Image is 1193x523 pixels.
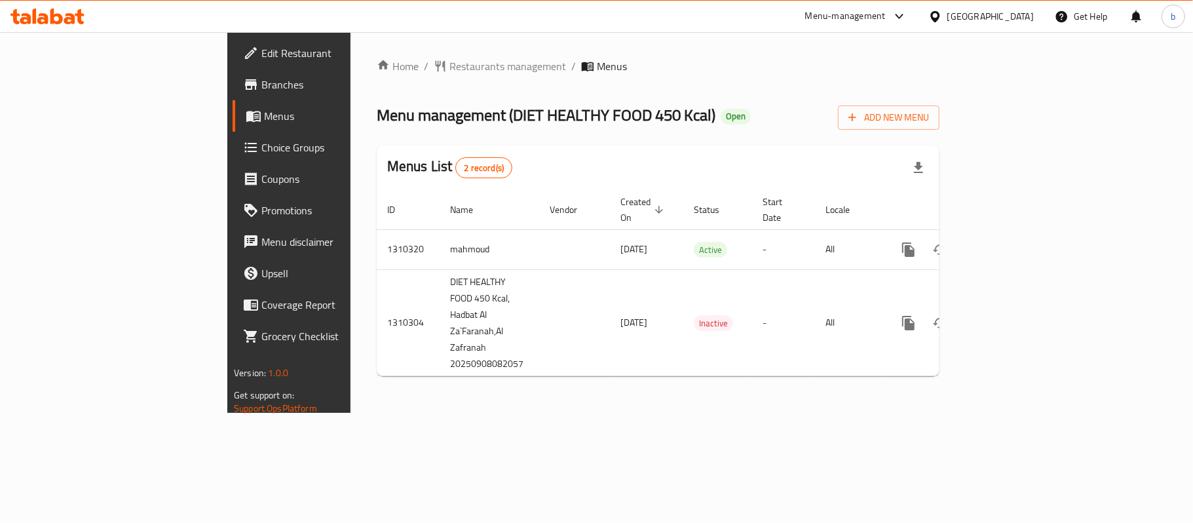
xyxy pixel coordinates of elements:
span: Menus [597,58,627,74]
td: DIET HEALTHY FOOD 450 Kcal, Hadbat Al Za`Faranah,Al Zafranah 20250908082057 [440,269,539,376]
a: Menu disclaimer [233,226,426,258]
a: Grocery Checklist [233,320,426,352]
span: Created On [620,194,668,225]
div: Open [721,109,751,125]
span: Grocery Checklist [261,328,416,344]
div: [GEOGRAPHIC_DATA] [947,9,1034,24]
span: Coupons [261,171,416,187]
span: Locale [825,202,867,218]
button: Change Status [924,307,956,339]
span: Choice Groups [261,140,416,155]
span: Menu disclaimer [261,234,416,250]
button: Add New Menu [838,106,939,130]
span: Active [694,242,727,258]
td: All [815,229,882,269]
a: Menus [233,100,426,132]
div: Menu-management [805,9,886,24]
span: Promotions [261,203,416,218]
td: All [815,269,882,376]
a: Branches [233,69,426,100]
a: Promotions [233,195,426,226]
a: Coverage Report [233,289,426,320]
span: Restaurants management [449,58,566,74]
td: - [752,229,815,269]
td: - [752,269,815,376]
span: Branches [261,77,416,92]
span: Upsell [261,265,416,281]
nav: breadcrumb [377,58,939,74]
span: Name [450,202,490,218]
div: Total records count [455,157,512,178]
a: Choice Groups [233,132,426,163]
span: Menu management ( DIET HEALTHY FOOD 450 Kcal ) [377,100,715,130]
span: b [1171,9,1175,24]
span: Status [694,202,736,218]
span: Menus [264,108,416,124]
span: Start Date [763,194,799,225]
span: Inactive [694,316,733,331]
td: mahmoud [440,229,539,269]
div: Export file [903,152,934,184]
span: Add New Menu [848,109,929,126]
div: Inactive [694,315,733,331]
table: enhanced table [377,190,1029,377]
span: 2 record(s) [456,162,512,174]
li: / [571,58,576,74]
a: Coupons [233,163,426,195]
span: [DATE] [620,314,647,331]
span: Edit Restaurant [261,45,416,61]
span: Version: [234,364,266,381]
button: Change Status [924,234,956,265]
span: Vendor [550,202,594,218]
a: Upsell [233,258,426,289]
a: Edit Restaurant [233,37,426,69]
span: 1.0.0 [268,364,288,381]
th: Actions [882,190,1029,230]
span: [DATE] [620,241,647,258]
button: more [893,307,924,339]
a: Restaurants management [434,58,566,74]
h2: Menus List [387,157,512,178]
span: Get support on: [234,387,294,404]
span: ID [387,202,412,218]
span: Coverage Report [261,297,416,313]
a: Support.OpsPlatform [234,400,317,417]
span: Open [721,111,751,122]
button: more [893,234,924,265]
